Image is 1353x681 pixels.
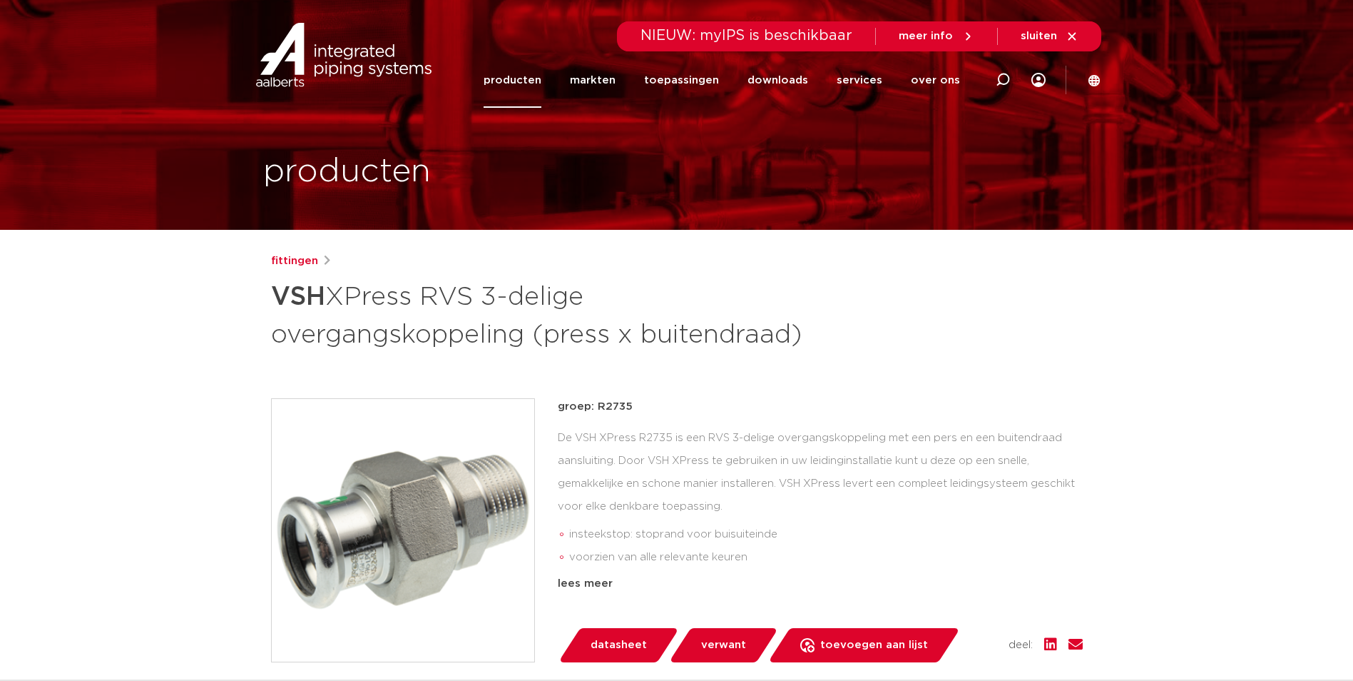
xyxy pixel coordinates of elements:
[899,30,974,43] a: meer info
[484,53,960,108] nav: Menu
[1009,637,1033,654] span: deel:
[820,634,928,657] span: toevoegen aan lijst
[837,53,882,108] a: services
[911,53,960,108] a: over ons
[747,53,808,108] a: downloads
[569,569,1083,592] li: Leak Before Pressed-functie
[569,523,1083,546] li: insteekstop: stoprand voor buisuiteinde
[484,53,541,108] a: producten
[558,398,1083,415] p: groep: R2735
[271,284,325,310] strong: VSH
[558,628,679,662] a: datasheet
[271,276,807,353] h1: XPress RVS 3-delige overgangskoppeling (press x buitendraad)
[272,399,534,662] img: Product Image for VSH XPress RVS 3-delige overgangskoppeling (press x buitendraad)
[640,29,852,43] span: NIEUW: myIPS is beschikbaar
[668,628,778,662] a: verwant
[591,634,647,657] span: datasheet
[1021,30,1078,43] a: sluiten
[558,427,1083,570] div: De VSH XPress R2735 is een RVS 3-delige overgangskoppeling met een pers en een buitendraad aanslu...
[570,53,616,108] a: markten
[1021,31,1057,41] span: sluiten
[569,546,1083,569] li: voorzien van alle relevante keuren
[899,31,953,41] span: meer info
[271,253,318,270] a: fittingen
[558,575,1083,592] div: lees meer
[644,53,719,108] a: toepassingen
[701,634,746,657] span: verwant
[263,149,431,195] h1: producten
